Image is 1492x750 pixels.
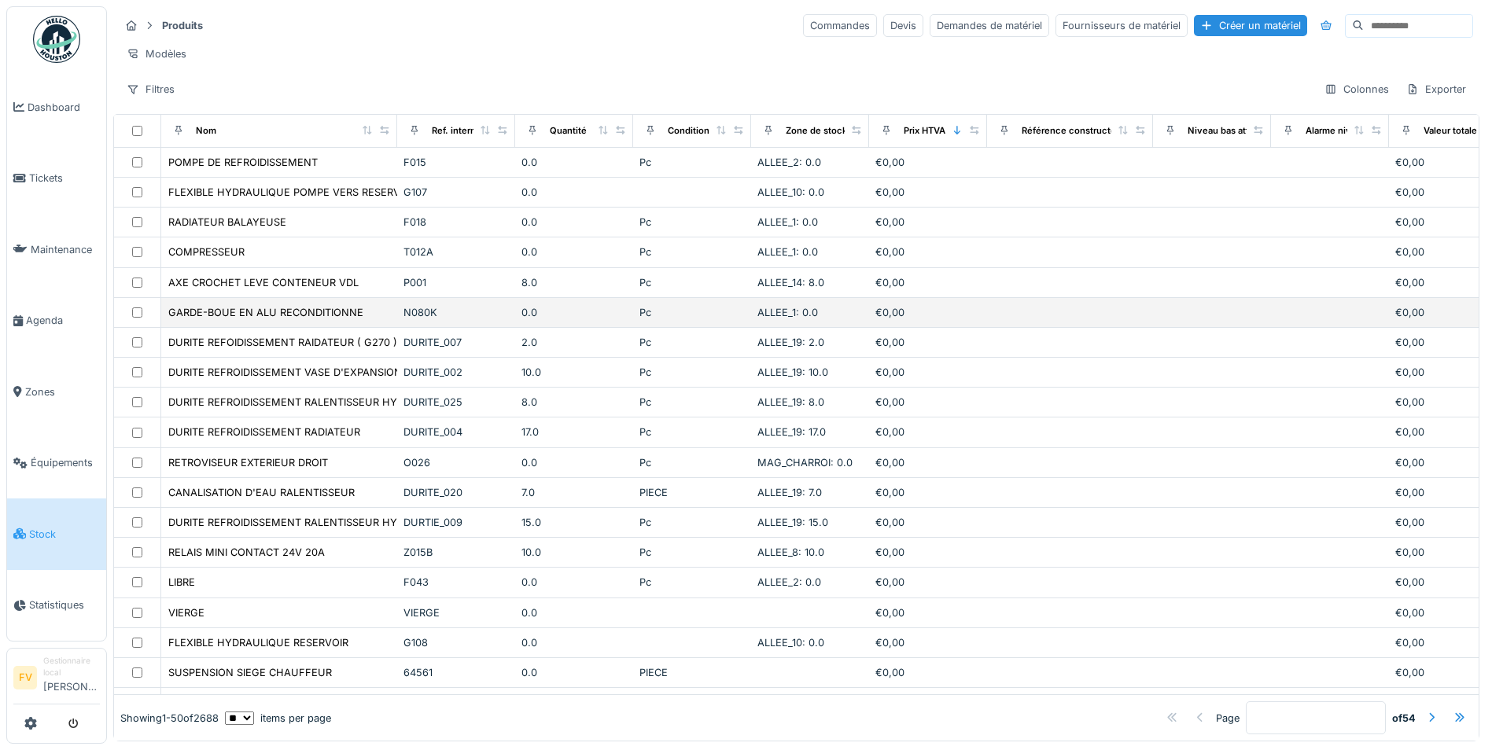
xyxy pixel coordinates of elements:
div: Zone de stockage [786,124,863,138]
span: Stock [29,527,100,542]
div: F015 [403,155,509,170]
div: Pc [639,515,745,530]
span: ALLEE_19: 15.0 [757,517,828,528]
div: Valeur totale [1424,124,1477,138]
span: ALLEE_10: 0.0 [757,186,824,198]
div: Pc [639,335,745,350]
div: T012A [403,244,509,259]
div: Prix HTVA [904,124,945,138]
span: Zones [25,384,100,399]
div: 10.0 [521,365,627,380]
div: 8.0 [521,395,627,410]
a: Tickets [7,143,106,215]
div: VIERGE [168,605,204,620]
div: €0,00 [875,215,981,230]
a: Dashboard [7,72,106,143]
div: Gestionnaire local [43,655,100,679]
div: Pc [639,395,745,410]
span: Statistiques [29,597,100,612]
strong: Produits [156,18,209,33]
div: €0,00 [875,425,981,439]
div: 0.0 [521,665,627,680]
div: G107 [403,185,509,200]
div: €0,00 [875,515,981,530]
span: Équipements [31,455,100,470]
div: Pc [639,425,745,439]
span: ALLEE_10: 0.0 [757,637,824,649]
div: Niveau bas atteint ? [1188,124,1273,138]
div: 0.0 [521,575,627,590]
span: ALLEE_2: 0.0 [757,576,821,588]
div: LIBRE [168,575,195,590]
div: Demandes de matériel [930,14,1049,37]
div: €0,00 [875,275,981,290]
div: N080K [403,305,509,320]
div: Pc [639,575,745,590]
div: Pc [639,305,745,320]
img: Badge_color-CXgf-gQk.svg [33,16,80,63]
div: DURITE_002 [403,365,509,380]
div: DURITE_007 [403,335,509,350]
div: Nom [196,124,216,138]
div: CANALISATION D'EAU RALENTISSEUR [168,485,355,500]
div: DURITE REFROIDISSEMENT VASE D'EXPANSION [168,365,402,380]
div: Pc [639,215,745,230]
div: €0,00 [875,665,981,680]
div: Pc [639,244,745,259]
div: 0.0 [521,605,627,620]
div: Pc [639,365,745,380]
div: 7.0 [521,485,627,500]
span: ALLEE_19: 2.0 [757,336,824,348]
div: Référence constructeur [1022,124,1125,138]
div: COMPRESSEUR [168,244,245,259]
span: ALLEE_2: 0.0 [757,156,821,168]
span: ALLEE_19: 10.0 [757,366,828,378]
div: VIERGE [403,605,509,620]
div: items per page [225,710,331,725]
div: DURITE_025 [403,395,509,410]
div: O026 [403,455,509,470]
div: DURITE REFOIDISSEMENT RAIDATEUR ( G270 ) [168,335,397,350]
div: Alarme niveau bas [1306,124,1384,138]
div: Pc [639,275,745,290]
div: DURITE REFROIDISSEMENT RALENTISSEUR HYDRAULIQUE [168,515,455,530]
div: €0,00 [875,365,981,380]
a: Agenda [7,285,106,357]
div: €0,00 [875,485,981,500]
div: 0.0 [521,185,627,200]
div: €0,00 [875,635,981,650]
span: Tickets [29,171,100,186]
a: Zones [7,356,106,428]
div: 0.0 [521,215,627,230]
div: Modèles [120,42,193,65]
div: Page [1216,710,1240,725]
div: €0,00 [875,455,981,470]
div: RADIATEUR BALAYEUSE [168,215,286,230]
a: FV Gestionnaire local[PERSON_NAME] [13,655,100,704]
div: F043 [403,575,509,590]
span: MAG_CHARROI: 0.0 [757,457,853,469]
a: Statistiques [7,570,106,642]
li: [PERSON_NAME] [43,655,100,700]
div: Pc [639,455,745,470]
div: RELAIS MINI CONTACT 24V 20A [168,545,325,560]
div: SUSPENSION SIEGE CHAUFFEUR [168,665,332,680]
div: Pc [639,545,745,560]
span: ALLEE_19: 7.0 [757,487,822,498]
div: AXE CROCHET LEVE CONTENEUR VDL [168,275,359,290]
div: PIECE [639,485,745,500]
div: P001 [403,275,509,290]
div: Quantité [550,124,587,138]
a: Stock [7,498,106,570]
div: Commandes [803,14,877,37]
li: FV [13,666,37,689]
span: ALLEE_1: 0.0 [757,246,818,258]
div: RETROVISEUR EXTERIEUR DROIT [168,455,328,470]
div: 0.0 [521,455,627,470]
div: 64561 [403,665,509,680]
div: FLEXIBLE HYDRAULIQUE POMPE VERS RESERVOIR [168,185,417,200]
div: Fournisseurs de matériel [1055,14,1188,37]
strong: of 54 [1392,710,1416,725]
div: €0,00 [875,244,981,259]
div: Filtres [120,78,182,101]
